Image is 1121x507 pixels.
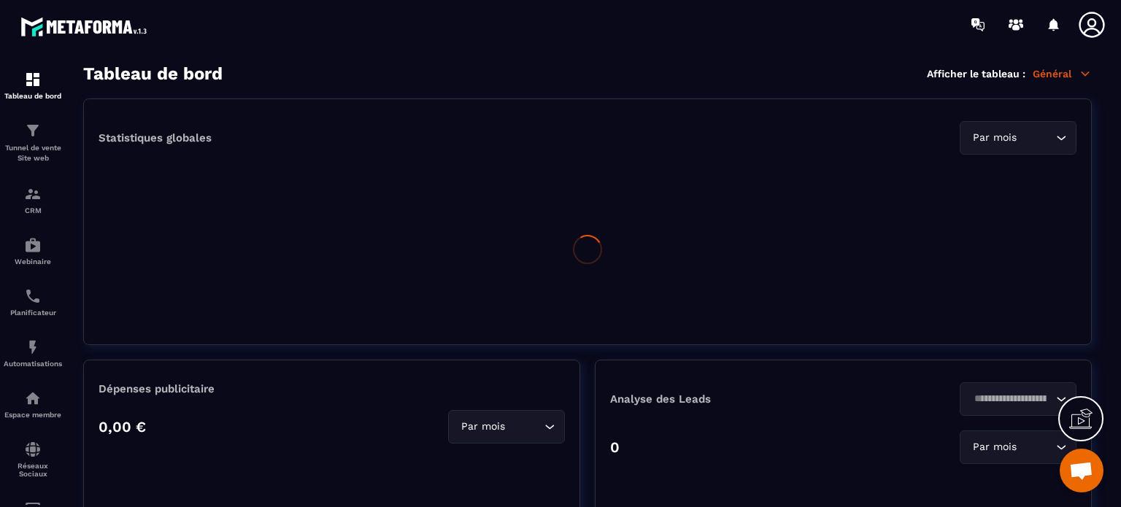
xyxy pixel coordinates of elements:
[610,438,620,456] p: 0
[24,185,42,203] img: formation
[448,410,565,444] div: Search for option
[927,68,1025,80] p: Afficher le tableau :
[4,411,62,419] p: Espace membre
[20,13,152,40] img: logo
[4,276,62,328] a: schedulerschedulerPlanificateur
[4,225,62,276] a: automationsautomationsWebinaire
[4,258,62,266] p: Webinaire
[24,338,42,356] img: automations
[4,430,62,489] a: social-networksocial-networkRéseaux Sociaux
[4,462,62,478] p: Réseaux Sociaux
[969,391,1052,407] input: Search for option
[610,392,844,406] p: Analyse des Leads
[99,131,212,144] p: Statistiques globales
[960,121,1076,155] div: Search for option
[4,379,62,430] a: automationsautomationsEspace membre
[83,63,223,84] h3: Tableau de bord
[1020,130,1052,146] input: Search for option
[24,390,42,407] img: automations
[4,111,62,174] a: formationformationTunnel de vente Site web
[4,60,62,111] a: formationformationTableau de bord
[24,71,42,88] img: formation
[24,441,42,458] img: social-network
[4,206,62,214] p: CRM
[99,418,146,436] p: 0,00 €
[24,287,42,305] img: scheduler
[4,328,62,379] a: automationsautomationsAutomatisations
[99,382,565,395] p: Dépenses publicitaire
[4,309,62,317] p: Planificateur
[24,122,42,139] img: formation
[969,130,1020,146] span: Par mois
[508,419,541,435] input: Search for option
[24,236,42,254] img: automations
[1033,67,1092,80] p: Général
[458,419,508,435] span: Par mois
[1060,449,1103,492] div: Ouvrir le chat
[4,360,62,368] p: Automatisations
[1020,439,1052,455] input: Search for option
[4,92,62,100] p: Tableau de bord
[4,174,62,225] a: formationformationCRM
[960,430,1076,464] div: Search for option
[969,439,1020,455] span: Par mois
[960,382,1076,416] div: Search for option
[4,143,62,163] p: Tunnel de vente Site web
